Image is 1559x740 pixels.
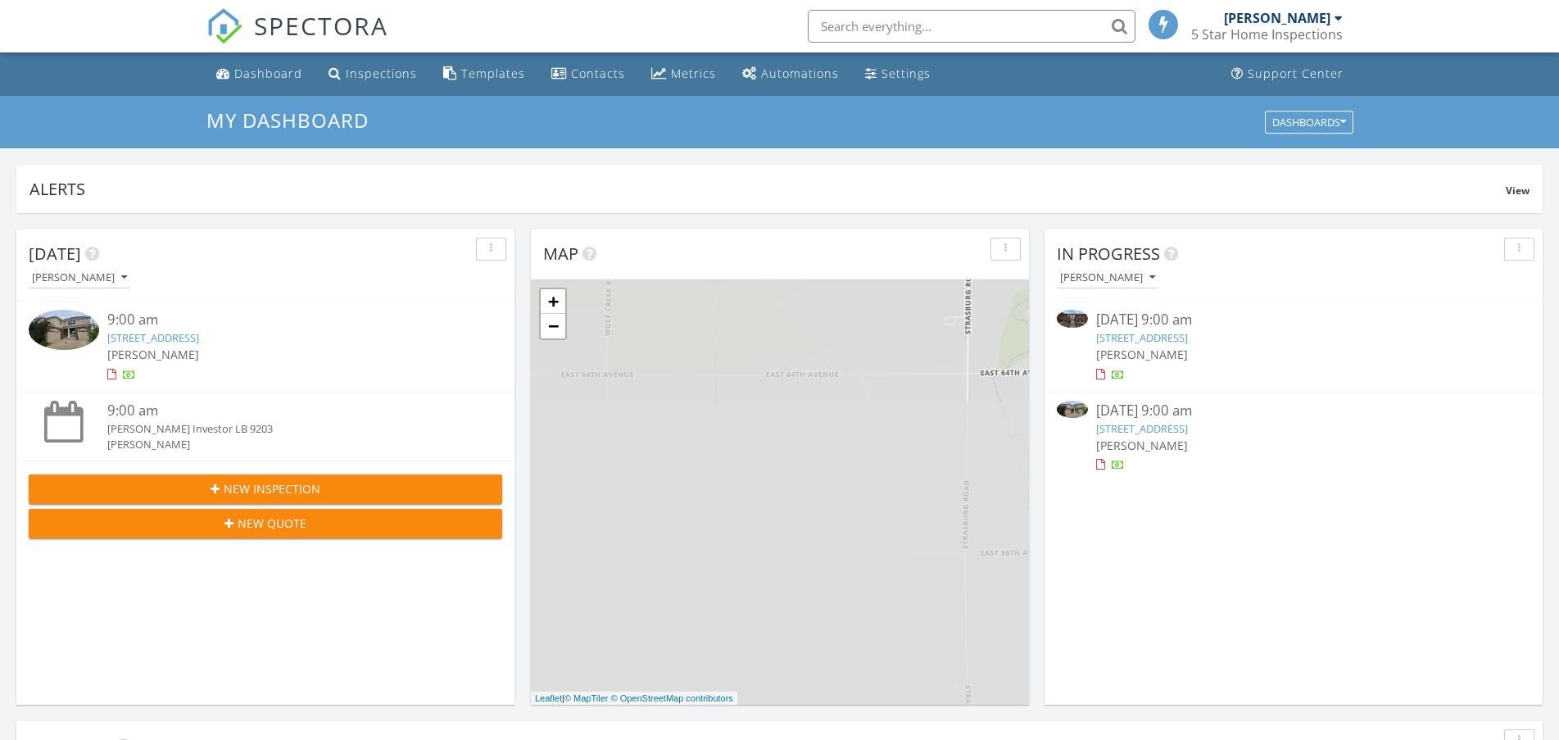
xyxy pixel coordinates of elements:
[107,347,199,362] span: [PERSON_NAME]
[1057,243,1160,265] span: In Progress
[531,692,737,706] div: |
[206,22,388,57] a: SPECTORA
[29,178,1506,200] div: Alerts
[210,59,309,89] a: Dashboard
[322,59,424,89] a: Inspections
[107,437,463,452] div: [PERSON_NAME]
[29,509,502,538] button: New Quote
[541,314,565,338] a: Zoom out
[545,59,632,89] a: Contacts
[1191,26,1343,43] div: 5 Star Home Inspections
[437,59,532,89] a: Templates
[611,693,733,703] a: © OpenStreetMap contributors
[1057,401,1088,418] img: 9373212%2Freports%2F4beaf0f4-0b3d-4533-a40e-5c93f2b806ee%2Fcover_photos%2FQjFdL7cflVwGDSZ59LnM%2F...
[535,693,562,703] a: Leaflet
[808,10,1135,43] input: Search everything...
[859,59,937,89] a: Settings
[32,272,127,284] div: [PERSON_NAME]
[1272,116,1346,128] div: Dashboards
[1225,59,1350,89] a: Support Center
[1096,438,1188,453] span: [PERSON_NAME]
[671,66,716,81] div: Metrics
[1057,401,1530,474] a: [DATE] 9:00 am [STREET_ADDRESS] [PERSON_NAME]
[107,421,463,437] div: [PERSON_NAME] Investor LB 9203
[1057,267,1158,289] button: [PERSON_NAME]
[107,401,463,421] div: 9:00 am
[461,66,525,81] div: Templates
[107,330,199,345] a: [STREET_ADDRESS]
[224,480,320,497] span: New Inspection
[645,59,723,89] a: Metrics
[1506,184,1530,197] span: View
[29,310,502,383] a: 9:00 am [STREET_ADDRESS] [PERSON_NAME]
[206,8,242,44] img: The Best Home Inspection Software - Spectora
[29,267,130,289] button: [PERSON_NAME]
[1060,272,1155,284] div: [PERSON_NAME]
[1224,10,1330,26] div: [PERSON_NAME]
[1248,66,1344,81] div: Support Center
[564,693,609,703] a: © MapTiler
[736,59,845,89] a: Automations (Basic)
[761,66,839,81] div: Automations
[234,66,302,81] div: Dashboard
[254,8,388,43] span: SPECTORA
[1096,401,1491,421] div: [DATE] 9:00 am
[541,289,565,314] a: Zoom in
[107,310,463,330] div: 9:00 am
[1096,347,1188,362] span: [PERSON_NAME]
[881,66,931,81] div: Settings
[1057,310,1088,327] img: 9357258%2Fcover_photos%2Fey3RTyNStHBq2xPVCbBG%2Fsmall.jpg
[1096,421,1188,436] a: [STREET_ADDRESS]
[206,107,369,134] span: My Dashboard
[1265,111,1353,134] button: Dashboards
[29,310,99,349] img: 9373212%2Freports%2F4beaf0f4-0b3d-4533-a40e-5c93f2b806ee%2Fcover_photos%2FQjFdL7cflVwGDSZ59LnM%2F...
[238,515,306,532] span: New Quote
[543,243,578,265] span: Map
[29,474,502,504] button: New Inspection
[1057,310,1530,383] a: [DATE] 9:00 am [STREET_ADDRESS] [PERSON_NAME]
[1096,330,1188,345] a: [STREET_ADDRESS]
[1096,310,1491,330] div: [DATE] 9:00 am
[29,243,81,265] span: [DATE]
[346,66,417,81] div: Inspections
[571,66,625,81] div: Contacts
